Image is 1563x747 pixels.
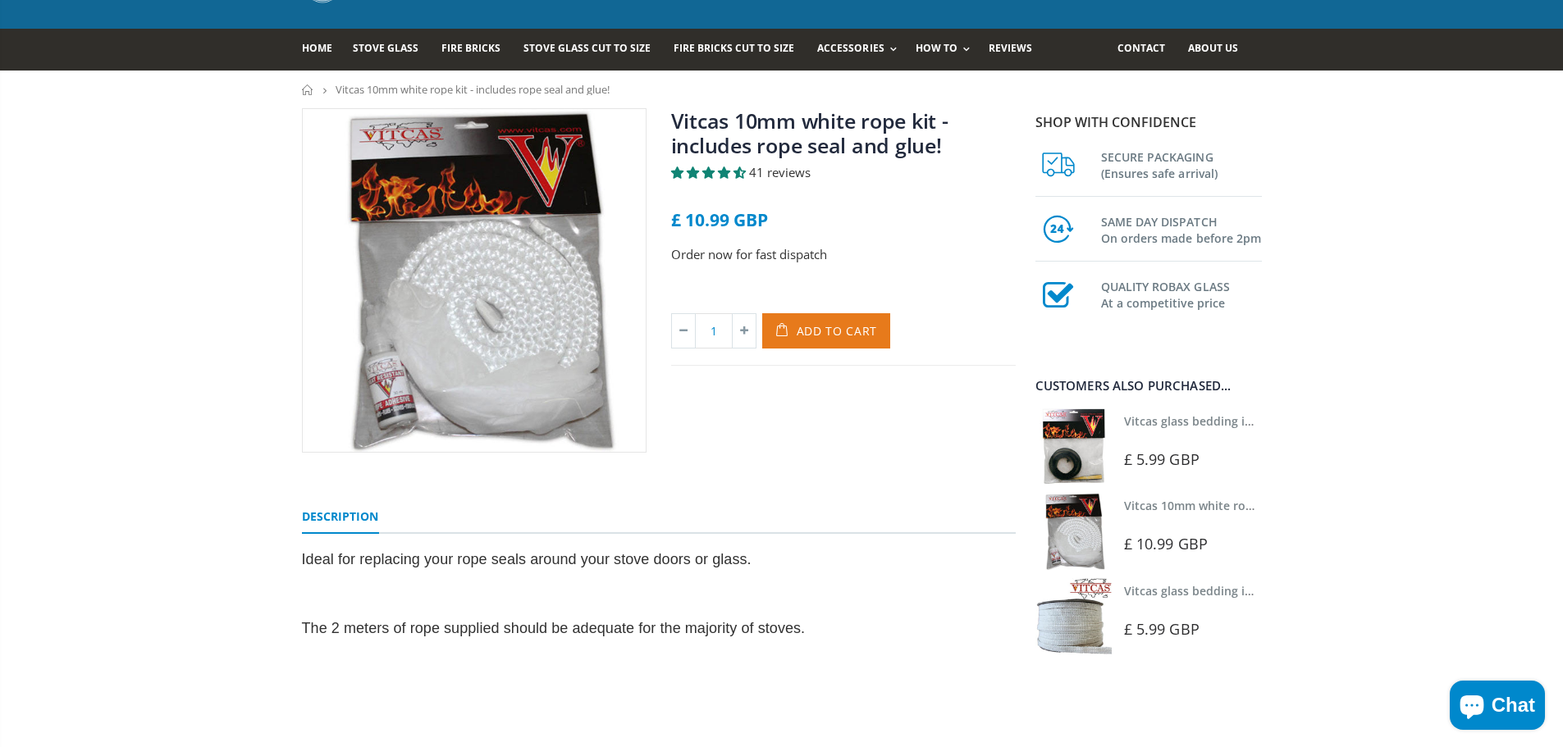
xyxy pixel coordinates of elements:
h3: SECURE PACKAGING (Ensures safe arrival) [1101,146,1262,182]
span: £ 10.99 GBP [1124,534,1208,553]
a: Reviews [989,29,1044,71]
span: 4.66 stars [671,164,749,180]
a: Home [302,84,314,95]
h3: SAME DAY DISPATCH On orders made before 2pm [1101,211,1262,247]
span: How To [916,41,957,55]
a: Fire Bricks Cut To Size [674,29,807,71]
a: Fire Bricks [441,29,513,71]
span: Add to Cart [797,323,878,339]
span: Fire Bricks Cut To Size [674,41,794,55]
span: Accessories [817,41,884,55]
div: Customers also purchased... [1035,380,1262,392]
inbox-online-store-chat: Shopify online store chat [1445,681,1550,734]
a: Stove Glass [353,29,431,71]
a: Vitcas glass bedding in tape - 2mm x 15mm x 2 meters (White) [1124,583,1473,599]
span: Home [302,41,332,55]
a: Stove Glass Cut To Size [523,29,663,71]
span: Contact [1117,41,1165,55]
span: About us [1188,41,1238,55]
img: nt-kit-12mm-dia.white-fire-rope-adhesive-517-p_800x_crop_center.jpg [303,109,646,452]
img: Vitcas white rope, glue and gloves kit 10mm [1035,493,1112,569]
a: Vitcas 10mm white rope kit - includes rope seal and glue! [1124,498,1446,513]
span: Vitcas 10mm white rope kit - includes rope seal and glue! [336,82,610,97]
p: Order now for fast dispatch [671,245,1016,264]
a: Vitcas 10mm white rope kit - includes rope seal and glue! [671,107,948,159]
span: Fire Bricks [441,41,500,55]
a: Home [302,29,345,71]
img: Vitcas stove glass bedding in tape [1035,578,1112,654]
a: About us [1188,29,1250,71]
a: Description [302,501,379,534]
a: Accessories [817,29,904,71]
img: Vitcas stove glass bedding in tape [1035,408,1112,485]
span: £ 5.99 GBP [1124,619,1200,639]
span: Ideal for replacing your rope seals around your stove doors or glass. [302,551,752,567]
a: Vitcas glass bedding in tape - 2mm x 10mm x 2 meters [1124,413,1430,429]
span: The 2 meters of rope supplied should be adequate for the majority of stoves. [302,620,806,636]
span: 41 reviews [749,164,811,180]
a: How To [916,29,978,71]
span: Stove Glass [353,41,418,55]
button: Add to Cart [762,313,891,348]
h3: QUALITY ROBAX GLASS At a competitive price [1101,276,1262,312]
p: Shop with confidence [1035,112,1262,132]
span: £ 10.99 GBP [671,208,768,231]
a: Contact [1117,29,1177,71]
span: £ 5.99 GBP [1124,449,1200,469]
span: Stove Glass Cut To Size [523,41,651,55]
span: Reviews [989,41,1032,55]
